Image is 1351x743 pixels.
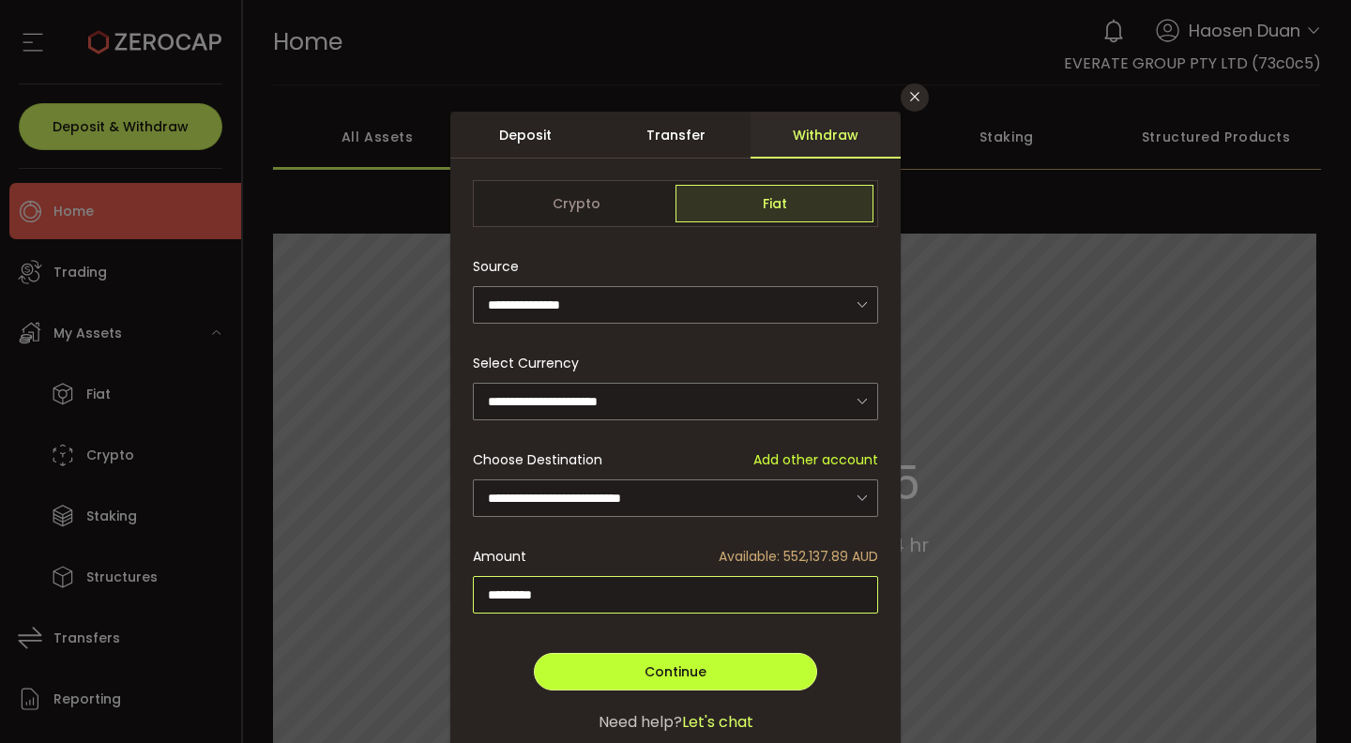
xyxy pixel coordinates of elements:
span: Amount [473,547,526,567]
div: Deposit [450,112,600,159]
span: Need help? [599,711,682,734]
span: Available: 552,137.89 AUD [719,547,878,567]
span: Source [473,248,519,285]
div: Transfer [600,112,751,159]
span: Let's chat [682,711,753,734]
button: Close [901,83,929,112]
span: Choose Destination [473,450,602,470]
iframe: Chat Widget [1128,540,1351,743]
button: Continue [534,653,817,690]
span: Add other account [753,450,878,470]
div: Withdraw [751,112,901,159]
label: Select Currency [473,354,590,372]
span: Continue [645,662,706,681]
span: Fiat [675,185,873,222]
span: Crypto [478,185,675,222]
